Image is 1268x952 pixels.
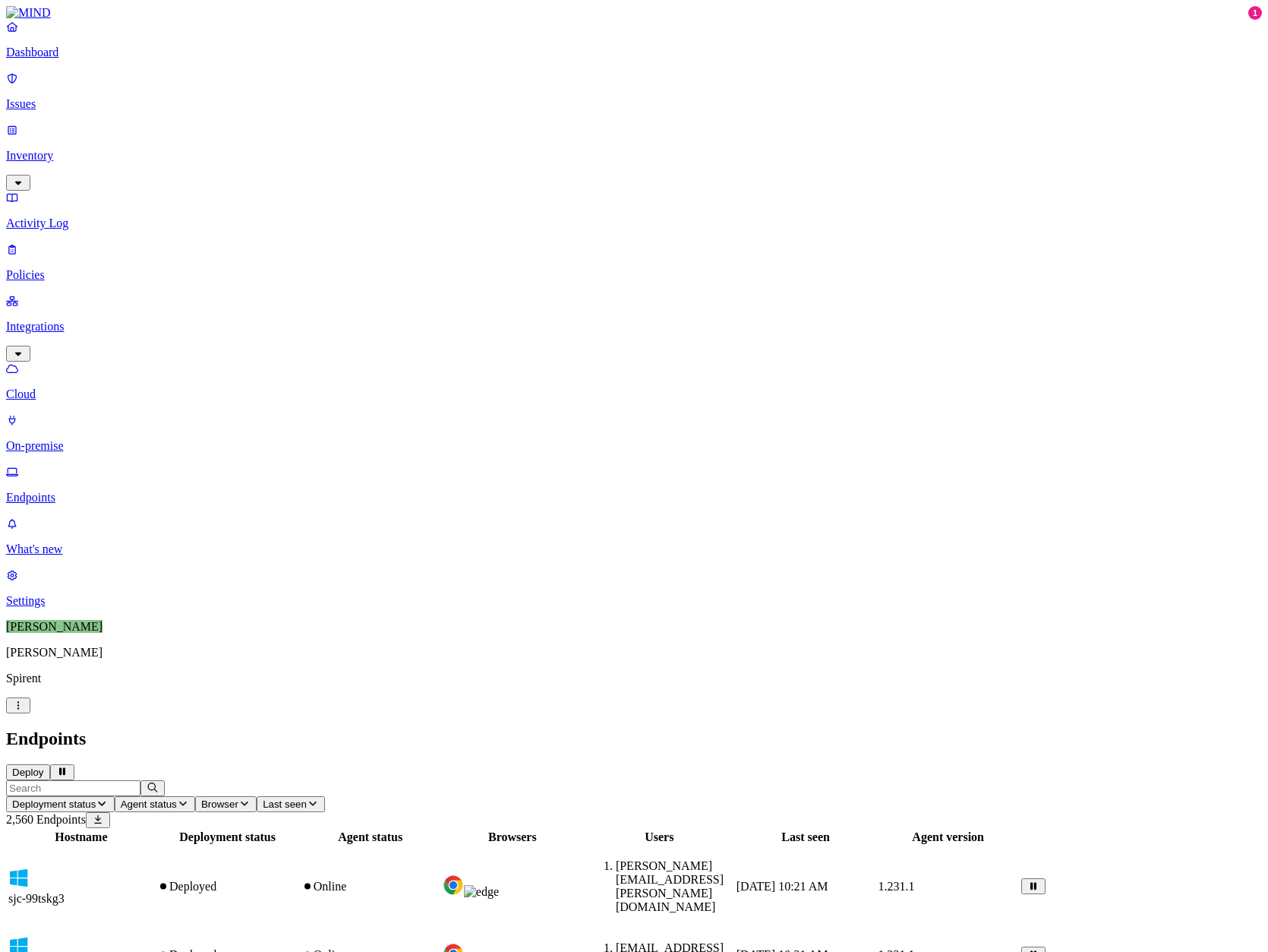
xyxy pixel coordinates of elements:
a: Activity Log [6,191,1262,230]
a: Issues [6,71,1262,111]
p: Integrations [6,320,1262,334]
a: Inventory [6,123,1262,188]
button: Deploy [6,764,50,780]
a: Dashboard [6,20,1262,59]
span: 2,560 Endpoints [6,813,86,826]
span: [PERSON_NAME][EMAIL_ADDRESS][PERSON_NAME][DOMAIN_NAME] [616,859,724,913]
img: MIND [6,6,51,20]
p: Cloud [6,387,1262,401]
div: Hostname [8,830,154,844]
span: Agent status [121,799,177,810]
p: Dashboard [6,46,1262,59]
span: 1.231.1 [878,880,915,893]
span: sjc-99tskg3 [8,892,65,905]
span: [PERSON_NAME] [6,620,103,633]
p: [PERSON_NAME] [6,646,1262,659]
div: Deployment status [157,830,298,844]
p: On-premise [6,439,1262,453]
p: Activity Log [6,217,1262,230]
span: Deployment status [12,799,96,810]
div: Online [301,880,440,893]
a: Policies [6,242,1262,282]
a: Cloud [6,362,1262,401]
div: 1 [1248,6,1262,20]
span: Browser [201,799,238,810]
p: Settings [6,594,1262,608]
img: windows [8,868,30,889]
a: Settings [6,568,1262,608]
span: [DATE] 10:21 AM [737,880,828,893]
a: Endpoints [6,465,1262,504]
a: On-premise [6,413,1262,453]
img: edge [464,885,499,899]
a: Integrations [6,294,1262,359]
span: Deployed [169,880,216,893]
p: What's new [6,542,1262,556]
a: What's new [6,517,1262,556]
div: Agent status [301,830,440,844]
div: Last seen [737,830,875,844]
a: MIND [6,6,1262,20]
input: Search [6,780,140,796]
div: Browsers [443,830,582,844]
div: Agent version [878,830,1018,844]
img: chrome [443,875,464,896]
p: Issues [6,97,1262,111]
h2: Endpoints [6,729,1262,749]
p: Policies [6,268,1262,282]
div: Users [585,830,733,844]
p: Endpoints [6,491,1262,504]
span: Last seen [263,799,307,810]
p: Spirent [6,672,1262,685]
p: Inventory [6,149,1262,163]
